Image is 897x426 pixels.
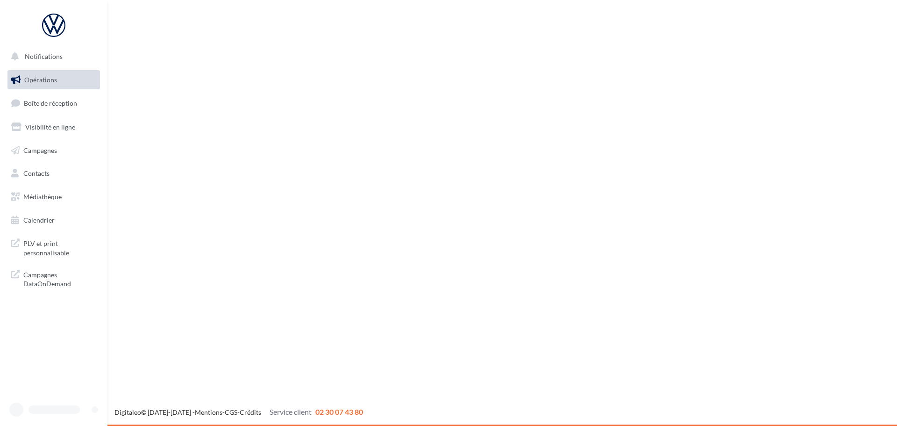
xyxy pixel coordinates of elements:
span: Contacts [23,169,50,177]
a: Boîte de réception [6,93,102,113]
a: CGS [225,408,237,416]
a: Opérations [6,70,102,90]
a: Visibilité en ligne [6,117,102,137]
span: Boîte de réception [24,99,77,107]
span: PLV et print personnalisable [23,237,96,257]
span: Visibilité en ligne [25,123,75,131]
a: Campagnes DataOnDemand [6,265,102,292]
span: Calendrier [23,216,55,224]
span: Campagnes DataOnDemand [23,268,96,289]
a: Crédits [240,408,261,416]
span: Opérations [24,76,57,84]
a: Mentions [195,408,222,416]
a: PLV et print personnalisable [6,233,102,261]
span: © [DATE]-[DATE] - - - [114,408,363,416]
a: Médiathèque [6,187,102,207]
span: Notifications [25,52,63,60]
span: Médiathèque [23,193,62,201]
span: 02 30 07 43 80 [315,407,363,416]
a: Campagnes [6,141,102,160]
span: Campagnes [23,146,57,154]
button: Notifications [6,47,98,66]
span: Service client [270,407,312,416]
a: Calendrier [6,210,102,230]
a: Contacts [6,164,102,183]
a: Digitaleo [114,408,141,416]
